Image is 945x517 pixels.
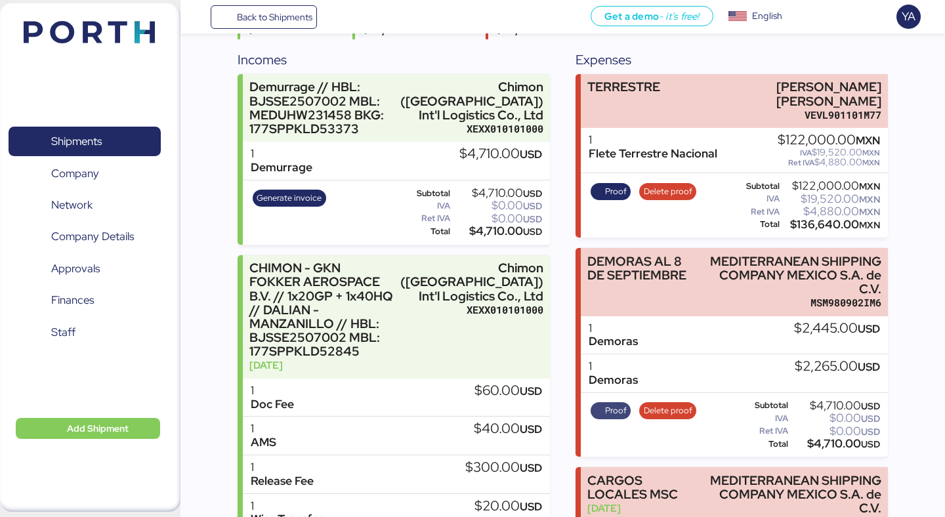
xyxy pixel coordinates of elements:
div: $122,000.00 [778,133,880,148]
div: CHIMON - GKN FOKKER AEROSPACE B.V. // 1x20GP + 1x40HQ // DALIAN - MANZANILLO // HBL: BJSSE2507002... [249,261,394,358]
div: 1 [251,422,276,436]
div: 1 [251,147,312,161]
span: MXN [859,219,880,231]
button: Menu [188,6,211,28]
span: MXN [862,157,880,168]
div: VEVL901101M77 [705,108,881,122]
div: [DATE] [587,501,699,515]
div: MSM980902IM6 [705,296,881,310]
div: $4,710.00 [791,439,880,449]
span: Finances [51,291,94,310]
span: USD [523,200,542,212]
div: Incomes [238,50,549,70]
div: $60.00 [474,384,542,398]
span: MXN [859,180,880,192]
div: $0.00 [453,214,542,224]
div: Ret IVA [400,214,450,223]
div: CARGOS LOCALES MSC [587,474,699,501]
div: $4,880.00 [782,207,880,217]
span: Generate invoice [257,191,322,205]
div: $2,445.00 [794,321,880,336]
span: USD [861,438,880,450]
span: MXN [856,133,880,148]
span: Shipments [51,132,102,151]
a: Network [9,190,161,220]
a: Back to Shipments [211,5,318,29]
span: USD [858,321,880,336]
span: USD [520,499,542,514]
div: Subtotal [738,182,780,191]
span: MXN [859,194,880,205]
span: USD [520,422,542,436]
div: DEMORAS AL 8 DE SEPTIEMBRE [587,255,699,282]
span: Company [51,164,99,183]
div: Chimon ([GEOGRAPHIC_DATA]) Int'l Logistics Co., Ltd [400,261,543,302]
span: USD [520,147,542,161]
span: USD [577,23,597,35]
div: 1 [589,360,638,373]
a: Company Details [9,222,161,252]
div: $4,710.00 [791,401,880,411]
div: Demurrage // HBL: BJSSE2507002 MBL: MEDUHW231458 BKG: 177SPPKLD53373 [249,80,394,136]
span: Back to Shipments [237,9,312,25]
div: Expenses [576,50,887,70]
button: Proof [591,183,631,200]
div: $0.00 [791,426,880,436]
div: Ret IVA [738,207,780,217]
button: Delete proof [639,402,696,419]
span: Proof [605,184,627,199]
span: USD [861,413,880,424]
div: IVA [738,194,780,203]
div: Demoras [589,373,638,387]
div: $0.00 [453,201,542,211]
div: Ret IVA [738,426,788,436]
a: Staff [9,318,161,348]
a: Shipments [9,127,161,157]
div: 1 [589,133,717,147]
div: Subtotal [738,401,788,410]
span: MXN [862,148,880,158]
a: Finances [9,285,161,316]
div: 1 [251,499,323,513]
a: Approvals [9,254,161,284]
div: Demoras [589,335,638,348]
span: USD [858,360,880,374]
div: Chimon ([GEOGRAPHIC_DATA]) Int'l Logistics Co., Ltd [400,80,543,121]
div: TERRESTRE [587,80,660,94]
div: [PERSON_NAME] [PERSON_NAME] [705,80,881,108]
span: USD [861,426,880,438]
div: XEXX010101000 [400,303,543,317]
span: Delete proof [644,403,692,418]
div: MEDITERRANEAN SHIPPING COMPANY MEXICO S.A. de C.V. [705,474,881,515]
div: AMS [251,436,276,449]
div: $4,880.00 [778,157,880,167]
div: IVA [400,201,450,211]
div: $4,710.00 [453,188,542,198]
div: Subtotal [400,189,450,198]
div: $40.00 [474,422,542,436]
div: 1 [589,321,638,335]
span: Company Details [51,227,134,246]
span: USD [314,23,334,35]
div: Demurrage [251,161,312,175]
div: Total [738,440,788,449]
span: Network [51,196,93,215]
span: Proof [605,403,627,418]
div: Flete Terrestre Nacional [589,147,717,161]
div: IVA [738,414,788,423]
span: USD [523,226,542,238]
span: YA [902,8,915,25]
div: [DATE] [249,358,394,372]
span: USD [520,384,542,398]
div: $4,710.00 [453,226,542,236]
div: $19,520.00 [778,148,880,157]
div: $2,265.00 [795,360,880,374]
div: MEDITERRANEAN SHIPPING COMPANY MEXICO S.A. de C.V. [705,255,881,296]
div: Release Fee [251,474,314,488]
button: Delete proof [639,183,696,200]
span: USD [523,188,542,199]
div: 1 [251,461,314,474]
div: $0.00 [791,413,880,423]
div: $300.00 [465,461,542,475]
div: $4,710.00 [459,147,542,161]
